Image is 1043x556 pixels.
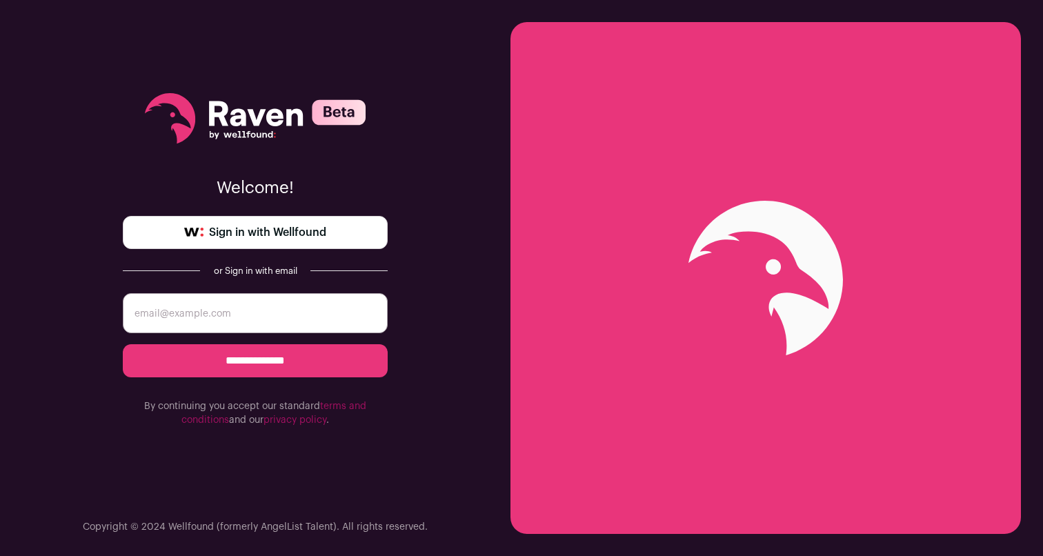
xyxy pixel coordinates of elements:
[181,401,366,425] a: terms and conditions
[209,224,326,241] span: Sign in with Wellfound
[184,228,203,237] img: wellfound-symbol-flush-black-fb3c872781a75f747ccb3a119075da62bfe97bd399995f84a933054e44a575c4.png
[123,399,388,427] p: By continuing you accept our standard and our .
[264,415,326,425] a: privacy policy
[123,216,388,249] a: Sign in with Wellfound
[83,520,428,534] p: Copyright © 2024 Wellfound (formerly AngelList Talent). All rights reserved.
[123,177,388,199] p: Welcome!
[211,266,299,277] div: or Sign in with email
[123,293,388,333] input: email@example.com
